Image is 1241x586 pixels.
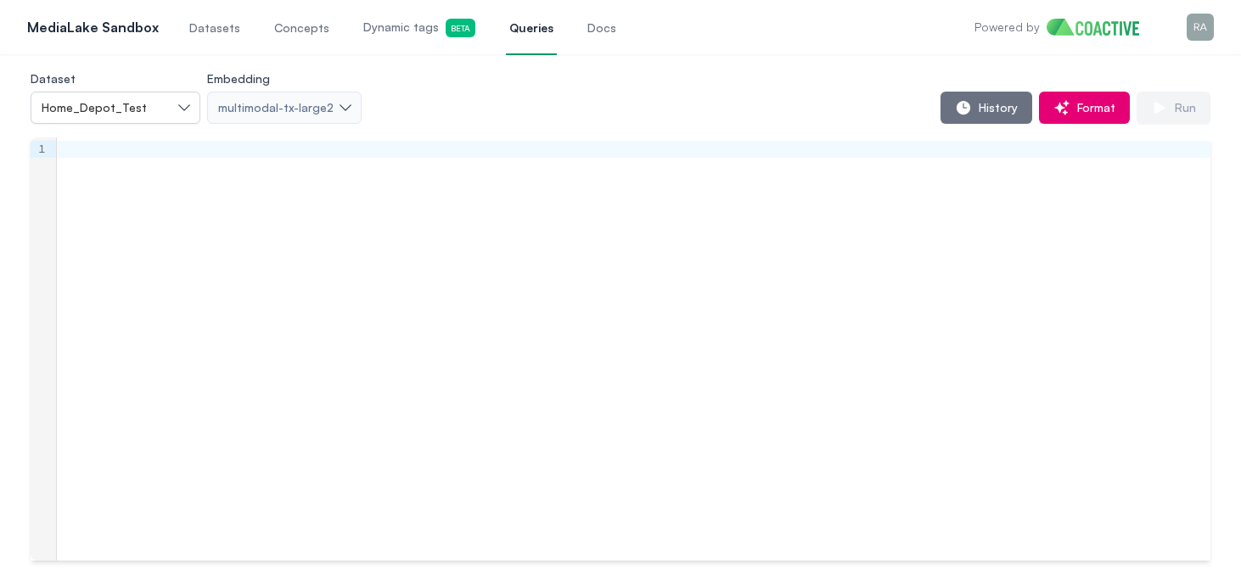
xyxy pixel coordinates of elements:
[27,17,159,37] p: MediaLake Sandbox
[1187,14,1214,41] img: Menu for the logged in user
[189,20,240,36] span: Datasets
[363,19,475,37] span: Dynamic tags
[31,141,48,158] div: 1
[274,20,329,36] span: Concepts
[972,99,1018,116] span: History
[207,71,270,86] label: Embedding
[974,19,1040,36] p: Powered by
[218,99,334,116] span: multimodal-tx-large2
[31,71,76,86] label: Dataset
[31,92,200,124] button: Home_Depot_Test
[1168,99,1196,116] span: Run
[1070,99,1115,116] span: Format
[1137,92,1210,124] button: Run
[446,19,475,37] span: Beta
[207,92,362,124] button: multimodal-tx-large2
[1047,19,1153,36] img: Home
[941,92,1032,124] button: History
[1039,92,1130,124] button: Format
[509,20,553,36] span: Queries
[42,99,147,116] span: Home_Depot_Test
